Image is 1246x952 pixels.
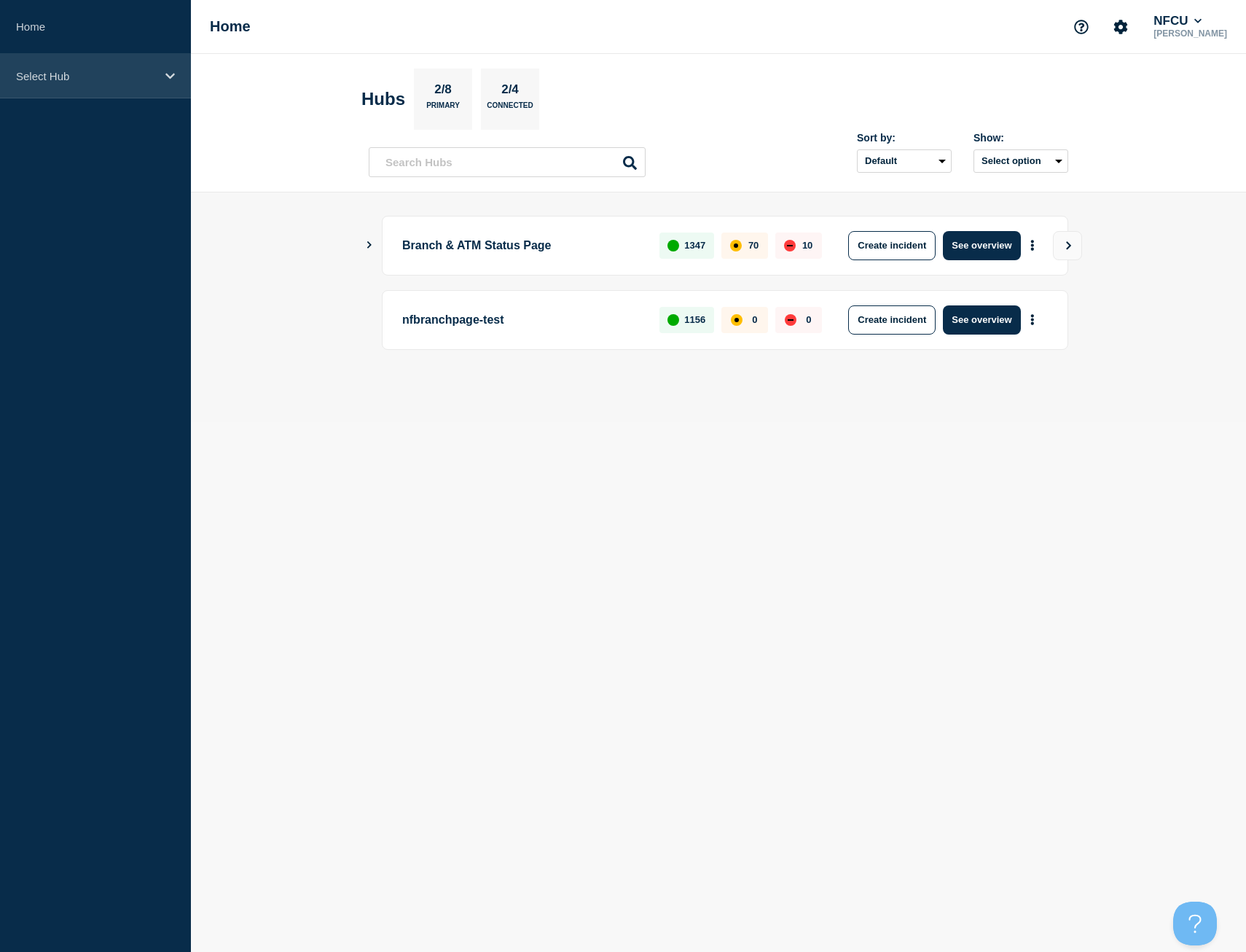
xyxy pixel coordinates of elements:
h1: Home [210,18,251,35]
button: Show Connected Hubs [366,240,373,251]
p: Select Hub [16,70,156,82]
div: up [667,240,679,251]
div: down [784,240,796,251]
button: See overview [943,305,1020,335]
iframe: Help Scout Beacon - Open [1173,902,1217,945]
p: 0 [806,314,811,325]
button: More actions [1023,232,1042,259]
div: Sort by: [857,132,952,144]
button: See overview [943,231,1020,260]
p: 70 [748,240,759,251]
div: down [785,314,796,326]
p: 10 [802,240,812,251]
p: Connected [487,101,533,117]
p: Branch & ATM Status Page [402,231,643,260]
p: 2/4 [496,82,525,101]
p: 1347 [684,240,705,251]
div: up [667,314,679,326]
button: View [1053,231,1082,260]
div: affected [731,314,742,326]
button: Create incident [848,305,936,335]
div: Show: [973,132,1068,144]
input: Search Hubs [369,147,646,177]
select: Sort by [857,149,952,173]
p: 1156 [684,314,705,325]
p: 2/8 [429,82,458,101]
button: Create incident [848,231,936,260]
button: More actions [1023,306,1042,333]
button: Select option [973,149,1068,173]
p: Primary [426,101,460,117]
p: [PERSON_NAME] [1151,28,1230,39]
p: nfbranchpage-test [402,305,643,335]
button: NFCU [1151,14,1204,28]
button: Support [1066,12,1097,42]
h2: Hubs [361,89,405,109]
button: Account settings [1105,12,1136,42]
p: 0 [752,314,757,325]
div: affected [730,240,742,251]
